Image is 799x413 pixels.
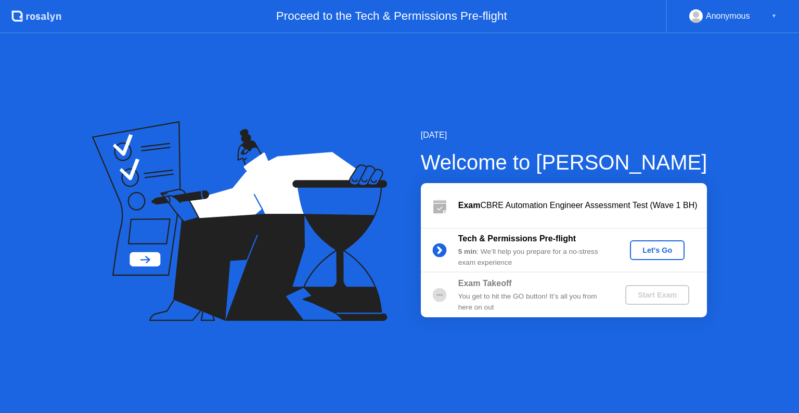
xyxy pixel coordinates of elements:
div: Anonymous [706,9,750,23]
b: Tech & Permissions Pre-flight [458,234,576,243]
div: CBRE Automation Engineer Assessment Test (Wave 1 BH) [458,199,707,212]
div: Welcome to [PERSON_NAME] [421,147,707,178]
button: Let's Go [630,240,685,260]
b: Exam Takeoff [458,279,512,288]
b: Exam [458,201,481,210]
div: Let's Go [634,246,680,254]
button: Start Exam [625,285,689,305]
b: 5 min [458,248,477,255]
div: ▼ [771,9,777,23]
div: Start Exam [629,291,685,299]
div: You get to hit the GO button! It’s all you from here on out [458,291,608,313]
div: : We’ll help you prepare for a no-stress exam experience [458,247,608,268]
div: [DATE] [421,129,707,141]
